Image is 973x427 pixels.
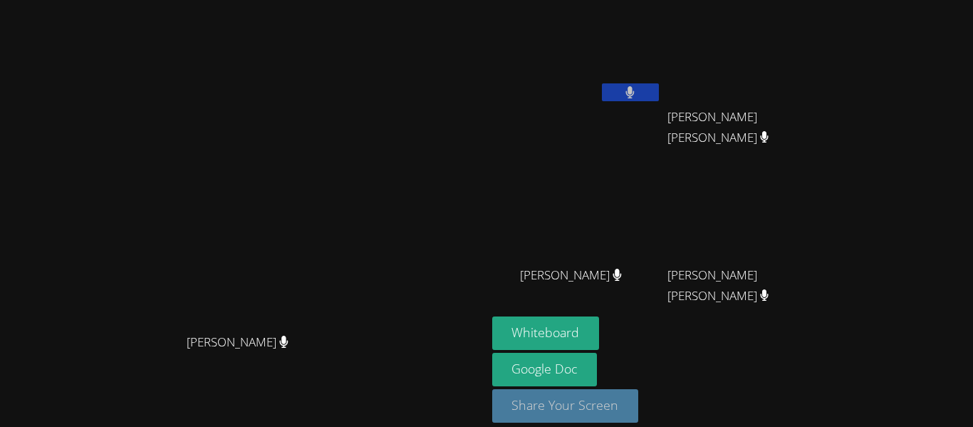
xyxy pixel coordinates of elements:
span: [PERSON_NAME] [PERSON_NAME] [667,265,826,307]
a: Google Doc [492,353,598,386]
span: [PERSON_NAME] [520,265,622,286]
button: Share Your Screen [492,389,639,423]
span: [PERSON_NAME] [187,332,288,353]
button: Whiteboard [492,317,600,350]
span: [PERSON_NAME] [PERSON_NAME] [667,107,826,148]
